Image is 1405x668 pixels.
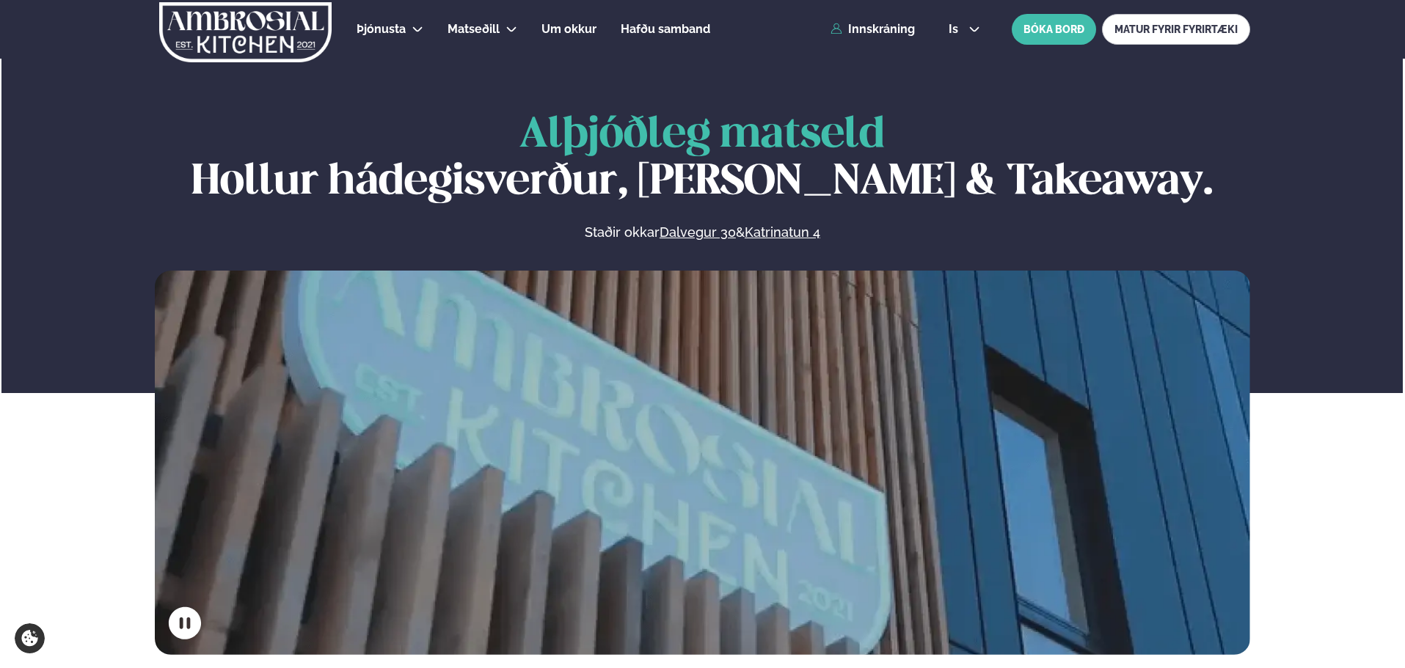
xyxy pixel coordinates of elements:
[541,22,596,36] span: Um okkur
[621,22,710,36] span: Hafðu samband
[519,115,885,155] span: Alþjóðleg matseld
[660,224,736,241] a: Dalvegur 30
[357,22,406,36] span: Þjónusta
[949,23,963,35] span: is
[357,21,406,38] a: Þjónusta
[1102,14,1250,45] a: MATUR FYRIR FYRIRTÆKI
[15,623,45,653] a: Cookie settings
[937,23,992,35] button: is
[155,112,1250,206] h1: Hollur hádegisverður, [PERSON_NAME] & Takeaway.
[448,21,500,38] a: Matseðill
[448,22,500,36] span: Matseðill
[831,23,915,36] a: Innskráning
[745,224,820,241] a: Katrinatun 4
[425,224,979,241] p: Staðir okkar &
[1012,14,1096,45] button: BÓKA BORÐ
[541,21,596,38] a: Um okkur
[158,2,333,62] img: logo
[621,21,710,38] a: Hafðu samband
